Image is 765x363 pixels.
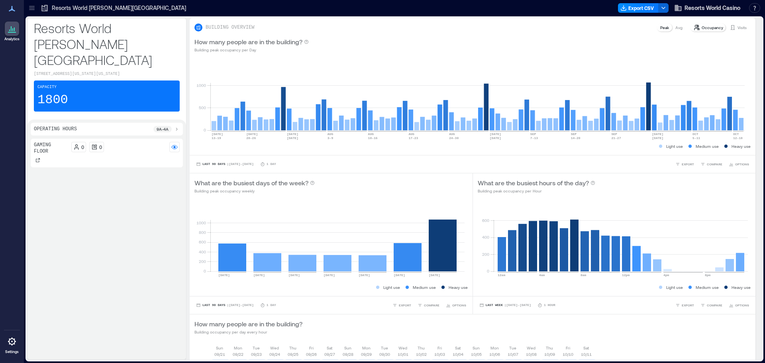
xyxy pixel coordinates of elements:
[81,144,84,150] p: 0
[2,332,22,357] a: Settings
[611,136,621,140] text: 21-27
[416,301,441,309] button: COMPARE
[324,351,335,357] p: 09/27
[398,345,407,351] p: Wed
[571,132,577,136] text: SEP
[413,284,436,290] p: Medium use
[490,345,499,351] p: Mon
[707,303,722,308] span: COMPARE
[288,351,298,357] p: 09/25
[702,24,723,31] p: Occupancy
[34,126,77,132] p: Operating Hours
[194,37,302,47] p: How many people are in the building?
[196,83,206,88] tspan: 1000
[429,273,440,277] text: [DATE]
[733,136,743,140] text: 12-18
[253,273,265,277] text: [DATE]
[204,269,206,273] tspan: 0
[666,143,683,149] p: Light use
[546,345,553,351] p: Thu
[699,301,724,309] button: COMPARE
[199,105,206,110] tspan: 500
[381,345,388,351] p: Tue
[732,284,751,290] p: Heavy use
[234,345,242,351] p: Mon
[52,4,186,12] p: Resorts World [PERSON_NAME][GEOGRAPHIC_DATA]
[526,351,537,357] p: 10/08
[383,284,400,290] p: Light use
[539,273,545,277] text: 4am
[696,143,719,149] p: Medium use
[306,351,317,357] p: 09/26
[204,128,206,132] tspan: 0
[328,132,333,136] text: AUG
[362,345,371,351] p: Mon
[199,249,206,254] tspan: 400
[478,301,533,309] button: Last Week |[DATE]-[DATE]
[473,345,480,351] p: Sun
[246,132,258,136] text: [DATE]
[391,301,413,309] button: EXPORT
[675,24,683,31] p: Avg
[194,188,315,194] p: Building peak occupancy weekly
[199,239,206,244] tspan: 600
[99,144,102,150] p: 0
[194,47,309,53] p: Building peak occupancy per Day
[455,345,461,351] p: Sat
[498,273,505,277] text: 12am
[5,349,19,354] p: Settings
[682,162,694,167] span: EXPORT
[196,220,206,225] tspan: 1000
[618,3,659,13] button: Export CSV
[583,345,589,351] p: Sat
[660,24,669,31] p: Peak
[34,71,180,77] p: [STREET_ADDRESS][US_STATE][US_STATE]
[563,351,573,357] p: 10/10
[453,351,463,357] p: 10/04
[482,252,489,257] tspan: 200
[253,345,260,351] p: Tue
[733,132,739,136] text: OCT
[611,132,617,136] text: SEP
[652,132,663,136] text: [DATE]
[288,273,300,277] text: [DATE]
[309,345,314,351] p: Fri
[449,136,459,140] text: 24-30
[449,284,468,290] p: Heavy use
[544,303,555,308] p: 1 Hour
[652,136,663,140] text: [DATE]
[398,351,408,357] p: 10/01
[408,132,414,136] text: AUG
[530,132,536,136] text: SEP
[663,273,669,277] text: 4pm
[269,351,280,357] p: 09/24
[530,136,538,140] text: 7-13
[2,19,22,44] a: Analytics
[685,4,740,12] span: Resorts World Casino
[449,132,455,136] text: AUG
[157,126,169,132] p: 9a - 4a
[482,235,489,239] tspan: 400
[216,345,223,351] p: Sun
[544,351,555,357] p: 10/09
[37,92,68,108] p: 1800
[34,142,68,155] p: Gaming Floor
[692,136,700,140] text: 5-11
[478,188,595,194] p: Building peak occupancy per Hour
[692,132,698,136] text: OCT
[699,160,724,168] button: COMPARE
[452,303,466,308] span: OPTIONS
[738,24,747,31] p: Visits
[206,24,254,31] p: BUILDING OVERVIEW
[571,136,581,140] text: 14-20
[478,178,589,188] p: What are the busiest hours of the day?
[368,132,374,136] text: AUG
[735,162,749,167] span: OPTIONS
[212,136,221,140] text: 13-19
[674,301,696,309] button: EXPORT
[408,136,418,140] text: 17-23
[4,37,20,41] p: Analytics
[581,273,586,277] text: 8am
[490,136,501,140] text: [DATE]
[270,345,279,351] p: Wed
